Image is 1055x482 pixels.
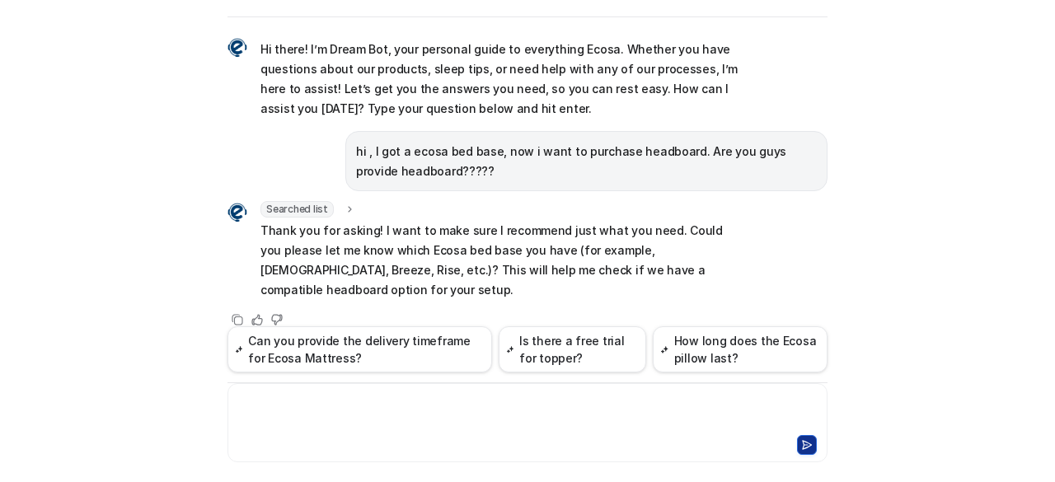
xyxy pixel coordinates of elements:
p: Thank you for asking! I want to make sure I recommend just what you need. Could you please let me... [260,221,743,300]
img: Widget [227,38,247,58]
img: Widget [227,203,247,222]
span: Searched list [260,201,334,218]
p: hi , I got a ecosa bed base, now i want to purchase headboard. Are you guys provide headboard????? [356,142,817,181]
button: Can you provide the delivery timeframe for Ecosa Mattress? [227,326,492,372]
p: Hi there! I’m Dream Bot, your personal guide to everything Ecosa. Whether you have questions abou... [260,40,743,119]
button: How long does the Ecosa pillow last? [653,326,828,372]
button: Is there a free trial for topper? [499,326,646,372]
